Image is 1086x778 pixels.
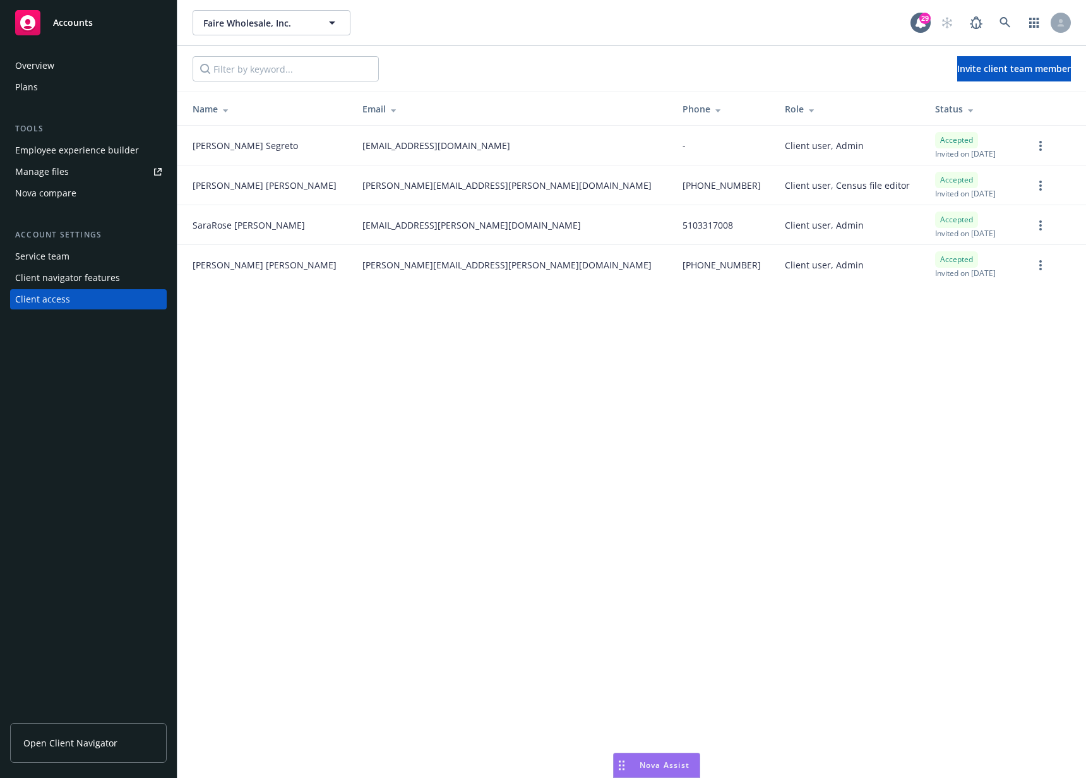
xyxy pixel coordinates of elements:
[957,56,1071,81] button: Invite client team member
[53,18,93,28] span: Accounts
[10,162,167,182] a: Manage files
[993,10,1018,35] a: Search
[934,10,960,35] a: Start snowing
[935,102,1013,116] div: Status
[785,139,864,152] span: Client user, Admin
[1022,10,1047,35] a: Switch app
[935,268,996,278] span: Invited on [DATE]
[935,148,996,159] span: Invited on [DATE]
[683,139,686,152] span: -
[362,139,510,152] span: [EMAIL_ADDRESS][DOMAIN_NAME]
[193,139,298,152] span: [PERSON_NAME] Segreto
[10,5,167,40] a: Accounts
[785,102,915,116] div: Role
[10,77,167,97] a: Plans
[940,254,973,265] span: Accepted
[15,246,69,266] div: Service team
[935,228,996,239] span: Invited on [DATE]
[193,258,337,272] span: [PERSON_NAME] [PERSON_NAME]
[10,246,167,266] a: Service team
[940,174,973,186] span: Accepted
[10,268,167,288] a: Client navigator features
[10,140,167,160] a: Employee experience builder
[15,162,69,182] div: Manage files
[10,183,167,203] a: Nova compare
[1033,178,1048,193] a: more
[10,229,167,241] div: Account settings
[193,56,379,81] input: Filter by keyword...
[613,753,700,778] button: Nova Assist
[15,268,120,288] div: Client navigator features
[935,188,996,199] span: Invited on [DATE]
[683,102,764,116] div: Phone
[683,218,733,232] span: 5103317008
[362,179,652,192] span: [PERSON_NAME][EMAIL_ADDRESS][PERSON_NAME][DOMAIN_NAME]
[1033,258,1048,273] a: more
[940,135,973,146] span: Accepted
[193,102,342,116] div: Name
[785,218,864,232] span: Client user, Admin
[683,179,761,192] span: [PHONE_NUMBER]
[919,13,931,24] div: 29
[957,63,1071,75] span: Invite client team member
[362,218,581,232] span: [EMAIL_ADDRESS][PERSON_NAME][DOMAIN_NAME]
[940,214,973,225] span: Accepted
[964,10,989,35] a: Report a Bug
[15,289,70,309] div: Client access
[1033,218,1048,233] a: more
[683,258,761,272] span: [PHONE_NUMBER]
[614,753,630,777] div: Drag to move
[15,140,139,160] div: Employee experience builder
[10,56,167,76] a: Overview
[193,218,305,232] span: SaraRose [PERSON_NAME]
[15,183,76,203] div: Nova compare
[193,10,350,35] button: Faire Wholesale, Inc.
[15,77,38,97] div: Plans
[193,179,337,192] span: [PERSON_NAME] [PERSON_NAME]
[23,736,117,750] span: Open Client Navigator
[10,123,167,135] div: Tools
[785,258,864,272] span: Client user, Admin
[10,289,167,309] a: Client access
[203,16,313,30] span: Faire Wholesale, Inc.
[362,102,662,116] div: Email
[1033,138,1048,153] a: more
[15,56,54,76] div: Overview
[785,179,910,192] span: Client user, Census file editor
[362,258,652,272] span: [PERSON_NAME][EMAIL_ADDRESS][PERSON_NAME][DOMAIN_NAME]
[640,760,689,770] span: Nova Assist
